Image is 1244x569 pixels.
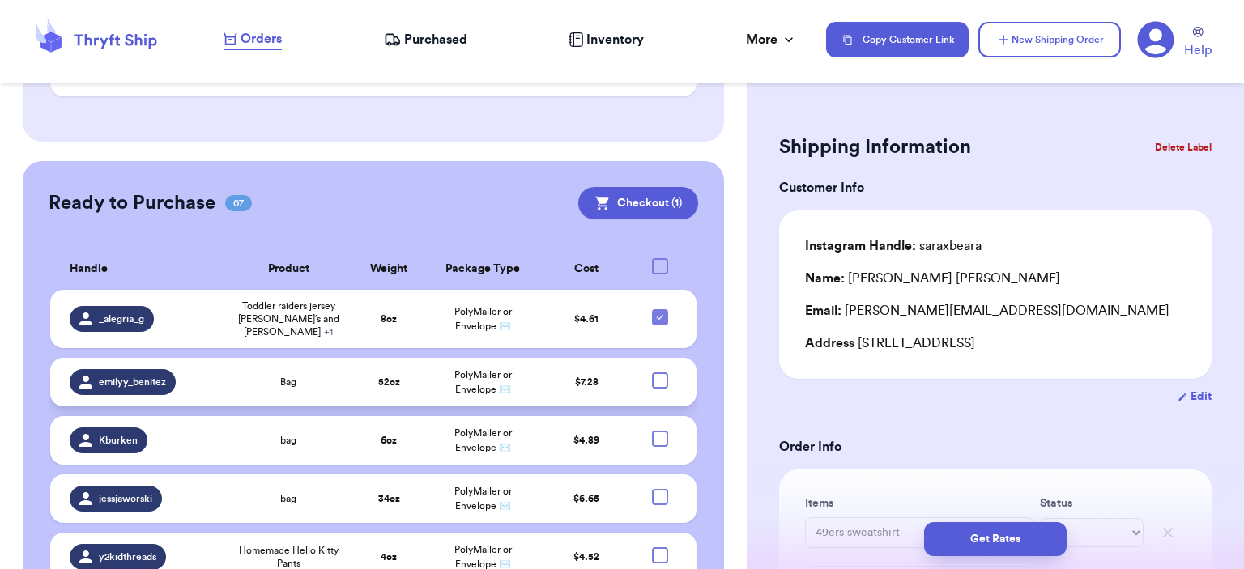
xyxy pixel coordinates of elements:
span: 07 [225,195,252,211]
span: + 1 [324,327,333,337]
span: $ 4.89 [573,435,599,445]
span: $ 7.28 [575,377,599,387]
div: [PERSON_NAME][EMAIL_ADDRESS][DOMAIN_NAME] [805,301,1186,321]
button: Checkout (1) [578,187,698,219]
span: PolyMailer or Envelope ✉️ [454,428,512,452]
h2: Ready to Purchase [49,190,215,216]
div: [PERSON_NAME] [PERSON_NAME] [805,269,1060,288]
span: Orders [241,29,282,49]
span: _alegria_g [99,312,144,325]
span: Name: [805,272,845,285]
span: $ 4.52 [573,552,599,562]
strong: 34 oz [378,494,400,503]
span: Email: [805,304,841,317]
a: Inventory [569,30,644,49]
a: Purchased [384,30,467,49]
button: Edit [1178,389,1212,405]
span: Help [1184,40,1212,60]
div: [STREET_ADDRESS] [805,333,1186,353]
span: y2kidthreads [99,550,156,563]
span: bag [280,492,296,505]
span: $ 6.65 [573,494,599,503]
span: jessjaworski [99,492,152,505]
span: Purchased [404,30,467,49]
button: Delete Label [1148,130,1218,165]
strong: 52 oz [378,377,400,387]
button: Get Rates [924,522,1067,556]
span: bag [280,434,296,447]
th: Cost [539,248,633,290]
span: emilyy_benitez [99,376,166,389]
h2: Shipping Information [779,134,971,160]
div: saraxbeara [805,236,982,256]
label: Status [1040,495,1144,512]
h3: Customer Info [779,178,1212,197]
strong: 8 oz [381,314,397,324]
span: PolyMailer or Envelope ✉️ [454,370,512,394]
span: Instagram Handle: [805,240,916,253]
button: New Shipping Order [978,22,1121,57]
h3: Order Info [779,437,1212,456]
span: $ 4.61 [574,314,599,324]
th: Product [226,248,351,290]
span: Kburken [99,434,138,447]
span: PolyMailer or Envelope ✉️ [454,486,512,511]
span: Toddler raiders jersey [PERSON_NAME]’s and [PERSON_NAME] [236,299,342,338]
span: PolyMailer or Envelope ✉️ [454,307,512,331]
label: Items [805,495,1033,512]
button: Copy Customer Link [826,22,969,57]
span: PolyMailer or Envelope ✉️ [454,545,512,569]
span: Bag [280,376,296,389]
div: More [746,30,797,49]
span: Inventory [586,30,644,49]
span: Address [805,337,854,350]
th: Weight [351,248,427,290]
strong: 6 oz [381,435,397,445]
a: Help [1184,27,1212,60]
a: Orders [224,29,282,50]
th: Package Type [427,248,540,290]
strong: 4 oz [381,552,397,562]
span: Handle [70,261,108,278]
